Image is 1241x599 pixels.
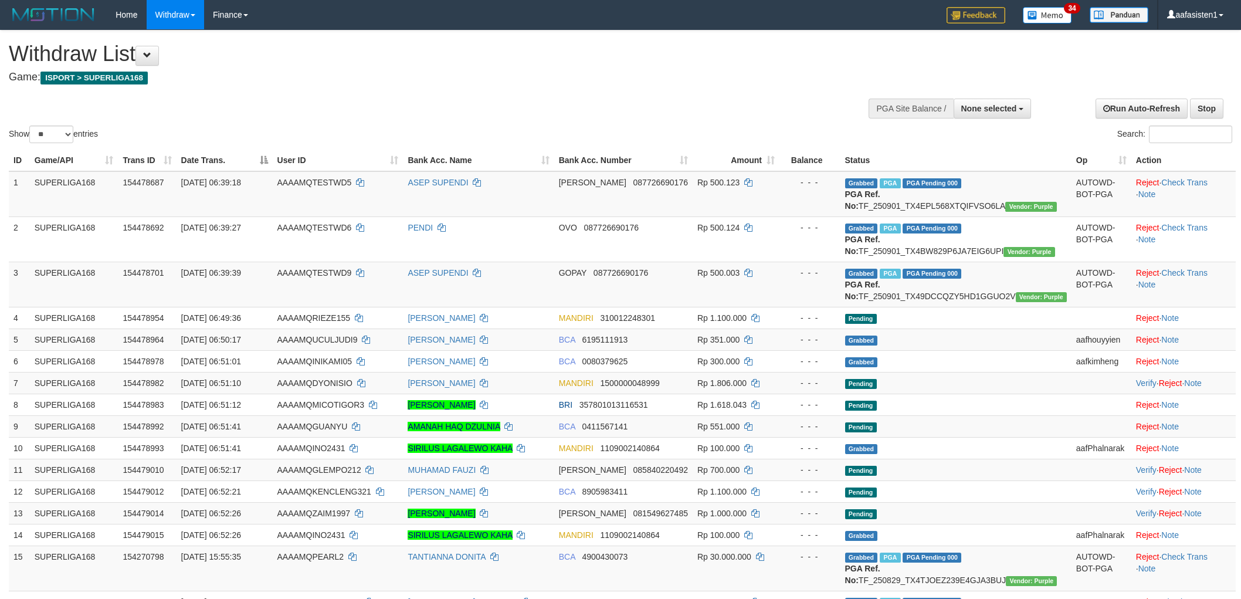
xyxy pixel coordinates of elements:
[840,171,1072,217] td: TF_250901_TX4EPL568XTQIFVSO6LA
[1136,509,1157,518] a: Verify
[1131,459,1236,480] td: · ·
[784,222,836,233] div: - - -
[903,178,961,188] span: PGA Pending
[9,126,98,143] label: Show entries
[697,268,740,277] span: Rp 500.003
[408,530,512,540] a: SIRILUS LAGALEWO KAHA
[559,268,586,277] span: GOPAY
[1072,171,1131,217] td: AUTOWD-BOT-PGA
[277,422,348,431] span: AAAAMQGUANYU
[181,509,241,518] span: [DATE] 06:52:26
[559,178,626,187] span: [PERSON_NAME]
[1161,444,1179,453] a: Note
[1184,465,1202,475] a: Note
[1159,509,1182,518] a: Reject
[408,313,475,323] a: [PERSON_NAME]
[697,178,740,187] span: Rp 500.123
[1161,552,1208,561] a: Check Trans
[1138,189,1156,199] a: Note
[181,178,241,187] span: [DATE] 06:39:18
[559,509,626,518] span: [PERSON_NAME]
[845,314,877,324] span: Pending
[29,126,73,143] select: Showentries
[9,42,816,66] h1: Withdraw List
[845,224,878,233] span: Grabbed
[123,509,164,518] span: 154479014
[9,415,30,437] td: 9
[947,7,1005,23] img: Feedback.jpg
[559,378,594,388] span: MANDIRI
[9,72,816,83] h4: Game:
[277,313,351,323] span: AAAAMQRIEZE155
[277,530,345,540] span: AAAAMQINO2431
[693,150,779,171] th: Amount: activate to sort column ascending
[1072,524,1131,546] td: aafPhalnarak
[1023,7,1072,23] img: Button%20Memo.svg
[784,177,836,188] div: - - -
[1159,465,1182,475] a: Reject
[1136,552,1159,561] a: Reject
[181,223,241,232] span: [DATE] 06:39:27
[784,334,836,346] div: - - -
[633,509,688,518] span: Copy 081549627485 to clipboard
[9,6,98,23] img: MOTION_logo.png
[582,487,628,496] span: Copy 8905983411 to clipboard
[1136,400,1159,410] a: Reject
[30,524,118,546] td: SUPERLIGA168
[1090,7,1148,23] img: panduan.png
[697,487,747,496] span: Rp 1.100.000
[840,262,1072,307] td: TF_250901_TX49DCCQZY5HD1GGUO2V
[840,546,1072,591] td: TF_250829_TX4TJOEZ239E4GJA3BUJ
[784,486,836,498] div: - - -
[601,530,660,540] span: Copy 1109002140864 to clipboard
[784,421,836,432] div: - - -
[9,546,30,591] td: 15
[277,444,345,453] span: AAAAMQINO2431
[559,465,626,475] span: [PERSON_NAME]
[601,313,655,323] span: Copy 310012248301 to clipboard
[845,401,877,411] span: Pending
[1190,99,1223,119] a: Stop
[1161,268,1208,277] a: Check Trans
[408,357,475,366] a: [PERSON_NAME]
[1131,262,1236,307] td: · ·
[845,357,878,367] span: Grabbed
[1136,487,1157,496] a: Verify
[123,465,164,475] span: 154479010
[9,480,30,502] td: 12
[277,268,352,277] span: AAAAMQTESTWD9
[697,335,740,344] span: Rp 351.000
[845,488,877,498] span: Pending
[9,524,30,546] td: 14
[277,552,344,561] span: AAAAMQPEARL2
[1161,422,1179,431] a: Note
[181,400,241,410] span: [DATE] 06:51:12
[181,268,241,277] span: [DATE] 06:39:39
[1131,372,1236,394] td: · ·
[408,552,486,561] a: TANTIANNA DONITA
[559,223,577,232] span: OVO
[181,530,241,540] span: [DATE] 06:52:26
[177,150,273,171] th: Date Trans.: activate to sort column descending
[559,335,575,344] span: BCA
[273,150,404,171] th: User ID: activate to sort column ascending
[408,465,476,475] a: MUHAMAD FAUZI
[30,459,118,480] td: SUPERLIGA168
[1184,378,1202,388] a: Note
[123,422,164,431] span: 154478992
[40,72,148,84] span: ISPORT > SUPERLIGA168
[784,267,836,279] div: - - -
[697,465,740,475] span: Rp 700.000
[9,171,30,217] td: 1
[9,437,30,459] td: 10
[408,400,475,410] a: [PERSON_NAME]
[123,357,164,366] span: 154478978
[1131,394,1236,415] td: ·
[1136,313,1159,323] a: Reject
[1096,99,1188,119] a: Run Auto-Refresh
[697,400,747,410] span: Rp 1.618.043
[123,552,164,561] span: 154270798
[9,459,30,480] td: 11
[845,178,878,188] span: Grabbed
[1136,335,1159,344] a: Reject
